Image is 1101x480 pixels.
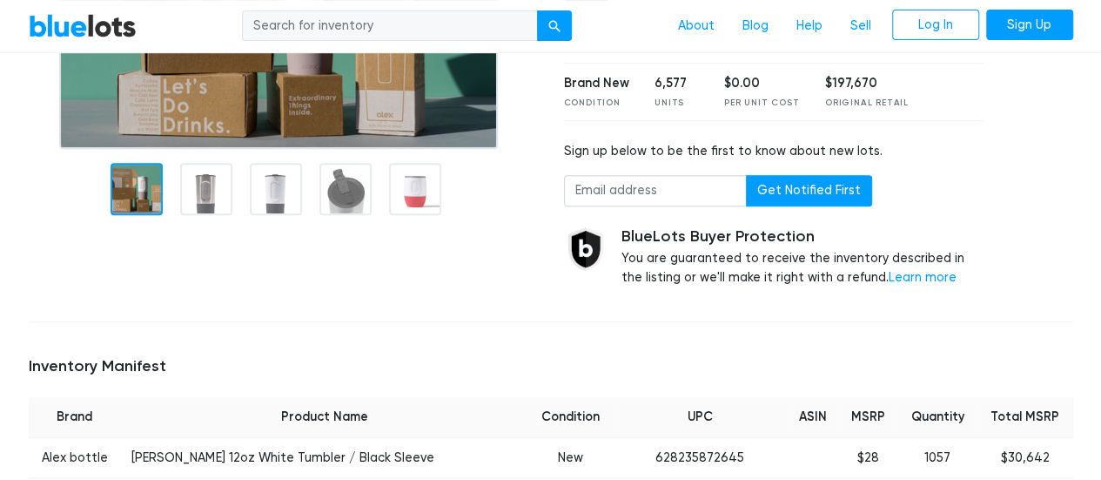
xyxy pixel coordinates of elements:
div: Original Retail [825,97,909,110]
div: 6,577 [655,74,698,93]
td: [PERSON_NAME] 12oz White Tumbler / Black Sleeve [121,437,527,478]
a: About [664,10,728,43]
div: Units [655,97,698,110]
a: Blog [728,10,782,43]
a: BlueLots [29,13,137,38]
th: Total MSRP [977,397,1072,437]
h5: Inventory Manifest [29,357,1073,376]
div: Condition [564,97,629,110]
div: $197,670 [825,74,909,93]
th: UPC [613,397,787,437]
button: Get Notified First [746,175,872,206]
div: Brand New [564,74,629,93]
div: Sign up below to be the first to know about new lots. [564,142,984,161]
td: Alex bottle [29,437,122,478]
a: Sign Up [986,10,1073,41]
th: Brand [29,397,122,437]
div: $0.00 [724,74,799,93]
input: Search for inventory [242,10,538,42]
input: Email address [564,175,747,206]
td: 1057 [897,437,977,478]
th: ASIN [787,397,839,437]
a: Sell [836,10,885,43]
a: Log In [892,10,979,41]
a: Learn more [889,270,957,285]
h5: BlueLots Buyer Protection [621,227,984,247]
th: Condition [528,397,613,437]
td: New [528,437,613,478]
th: MSRP [839,397,897,437]
td: $30,642 [977,437,1072,478]
a: Help [782,10,836,43]
th: Product Name [121,397,527,437]
td: 628235872645 [613,437,787,478]
div: You are guaranteed to receive the inventory described in the listing or we'll make it right with ... [621,227,984,287]
th: Quantity [897,397,977,437]
td: $28 [839,437,897,478]
div: Per Unit Cost [724,97,799,110]
img: buyer_protection_shield-3b65640a83011c7d3ede35a8e5a80bfdfaa6a97447f0071c1475b91a4b0b3d01.png [564,227,608,271]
